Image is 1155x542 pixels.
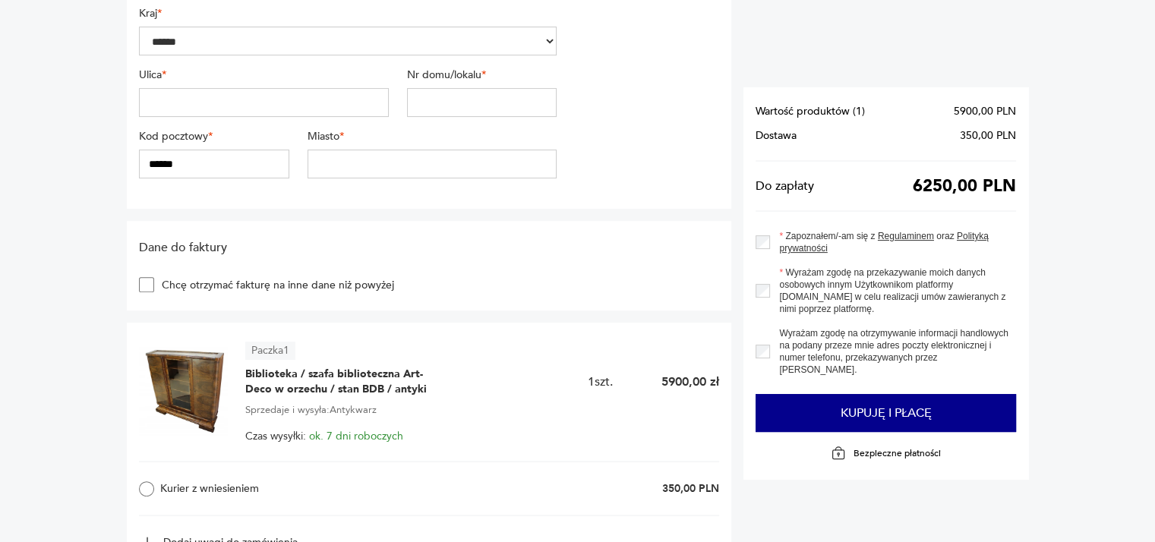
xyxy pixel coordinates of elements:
[139,481,386,496] label: Kurier z wniesieniem
[588,373,613,390] span: 1 szt.
[139,6,557,20] label: Kraj
[779,231,989,254] a: Polityką prywatności
[139,347,227,435] img: Biblioteka / szafa biblioteczna Art-Deco w orzechu / stan BDB / antyki
[831,446,846,461] img: Ikona kłódki
[139,68,389,82] label: Ulica
[878,231,934,241] a: Regulaminem
[309,429,403,443] span: ok. 7 dni roboczych
[756,394,1016,432] button: Kupuję i płacę
[139,129,289,143] label: Kod pocztowy
[662,481,719,496] p: 350,00 PLN
[245,367,435,397] span: Biblioteka / szafa biblioteczna Art-Deco w orzechu / stan BDB / antyki
[954,106,1016,118] span: 5900,00 PLN
[245,342,295,360] article: Paczka 1
[308,129,557,143] label: Miasto
[139,239,557,256] h2: Dane do faktury
[770,266,1016,315] label: Wyrażam zgodę na przekazywanie moich danych osobowych innym Użytkownikom platformy [DOMAIN_NAME] ...
[245,402,377,418] span: Sprzedaje i wysyła: Antykwarz
[756,180,814,192] span: Do zapłaty
[756,130,797,142] span: Dostawa
[960,130,1016,142] span: 350,00 PLN
[854,447,941,459] p: Bezpieczne płatności
[139,481,154,496] input: Kurier z wniesieniem
[913,180,1016,192] span: 6250,00 PLN
[661,373,719,390] p: 5900,00 zł
[154,278,394,292] label: Chcę otrzymać fakturę na inne dane niż powyżej
[770,327,1016,376] label: Wyrażam zgodę na otrzymywanie informacji handlowych na podany przeze mnie adres poczty elektronic...
[407,68,557,82] label: Nr domu/lokalu
[756,106,865,118] span: Wartość produktów ( 1 )
[770,230,1016,254] label: Zapoznałem/-am się z oraz
[245,430,403,443] span: Czas wysyłki:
